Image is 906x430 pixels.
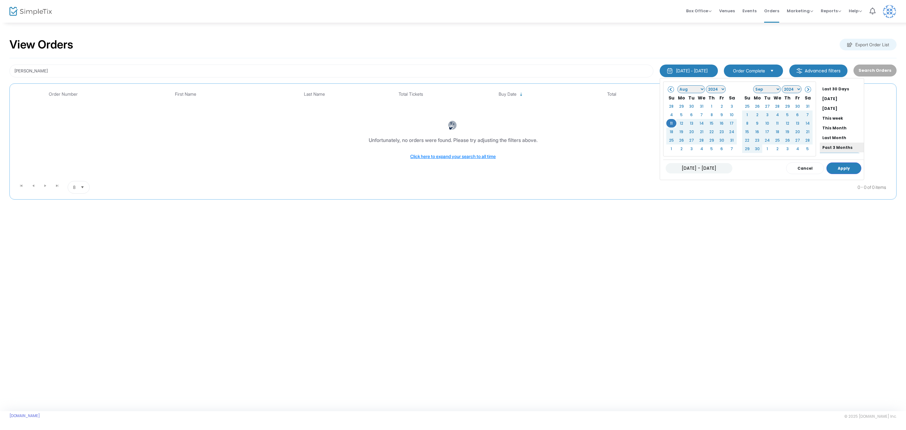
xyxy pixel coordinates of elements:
span: Click here to expand your search to all time [410,154,496,159]
li: Last Month [820,133,864,143]
th: Sa [727,93,737,102]
td: 16 [717,119,727,127]
td: 4 [696,144,707,153]
td: 31 [696,102,707,110]
td: 10 [727,110,737,119]
td: 26 [676,136,686,144]
td: 29 [676,102,686,110]
span: © 2025 [DOMAIN_NAME] Inc. [844,414,897,419]
td: 5 [803,144,813,153]
td: 5 [707,144,717,153]
th: We [696,93,707,102]
td: 28 [696,136,707,144]
span: Box Office [686,8,712,14]
span: Marketing [787,8,813,14]
td: 16 [752,127,762,136]
th: Total [572,87,652,102]
td: 30 [792,102,803,110]
td: 11 [666,119,676,127]
td: 14 [696,119,707,127]
td: 5 [676,110,686,119]
td: 13 [792,119,803,127]
span: Reports [821,8,841,14]
td: 5 [782,110,792,119]
td: 9 [752,119,762,127]
td: 26 [752,102,762,110]
td: 15 [707,119,717,127]
span: First Name [175,92,196,97]
th: Mo [676,93,686,102]
span: Buy Date [499,92,517,97]
td: 24 [727,127,737,136]
th: Th [707,93,717,102]
li: Past 12 Months [820,152,861,162]
td: 17 [727,119,737,127]
img: face-thinking.png [448,121,457,130]
td: 2 [717,102,727,110]
td: 6 [792,110,803,119]
span: Events [742,3,757,19]
td: 23 [752,136,762,144]
td: 14 [803,119,813,127]
td: 7 [803,110,813,119]
input: MM/DD/YYYY - MM/DD/YYYY [666,163,732,173]
td: 7 [696,110,707,119]
th: Tu [762,93,772,102]
button: Select [768,67,776,74]
td: 1 [707,102,717,110]
td: 22 [742,136,752,144]
th: Total Tickets [371,87,451,102]
td: 1 [666,144,676,153]
td: 21 [803,127,813,136]
td: 2 [772,144,782,153]
th: Tu [686,93,696,102]
td: 3 [762,110,772,119]
td: 4 [792,144,803,153]
span: 8 [73,184,75,190]
td: 10 [762,119,772,127]
td: 18 [666,127,676,136]
img: monthly [667,68,673,74]
td: 7 [727,144,737,153]
td: 4 [666,110,676,119]
td: 4 [772,110,782,119]
td: 25 [772,136,782,144]
td: 30 [752,144,762,153]
td: 24 [762,136,772,144]
td: 30 [686,102,696,110]
td: 11 [772,119,782,127]
td: 19 [782,127,792,136]
td: 29 [707,136,717,144]
th: Th [782,93,792,102]
td: 25 [742,102,752,110]
td: 21 [696,127,707,136]
button: [DATE] - [DATE] [660,65,718,77]
td: 20 [686,127,696,136]
span: Last Name [304,92,325,97]
td: 9 [717,110,727,119]
td: 15 [742,127,752,136]
td: 8 [707,110,717,119]
td: 1 [742,110,752,119]
li: [DATE] [820,94,864,104]
td: 18 [772,127,782,136]
td: 23 [717,127,727,136]
th: Su [742,93,752,102]
img: filter [796,68,803,74]
kendo-pager-info: 0 - 0 of 0 items [152,181,886,194]
td: 28 [803,136,813,144]
th: Fr [792,93,803,102]
th: Mo [752,93,762,102]
span: Order Complete [733,68,765,74]
td: 30 [717,136,727,144]
li: [DATE] [820,104,864,113]
m-button: Advanced filters [789,65,847,77]
span: Venues [719,3,735,19]
td: 19 [676,127,686,136]
td: 13 [686,119,696,127]
th: We [772,93,782,102]
td: 17 [762,127,772,136]
button: Cancel [786,162,824,174]
td: 29 [782,102,792,110]
li: Last 30 Days [820,84,864,94]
